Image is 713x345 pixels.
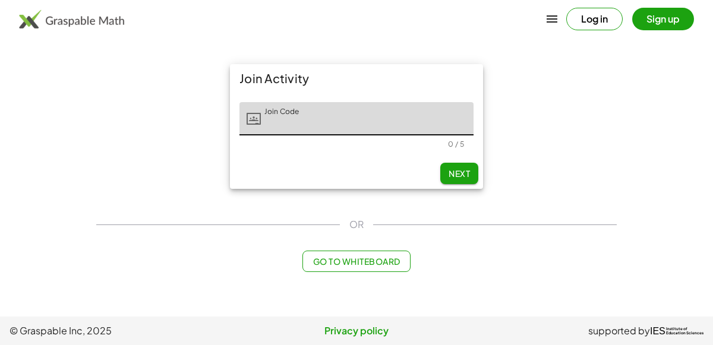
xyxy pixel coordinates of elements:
[313,256,400,267] span: Go to Whiteboard
[632,8,694,30] button: Sign up
[302,251,410,272] button: Go to Whiteboard
[666,327,703,335] span: Institute of Education Sciences
[650,324,703,338] a: IESInstitute ofEducation Sciences
[588,324,650,338] span: supported by
[241,324,472,338] a: Privacy policy
[230,64,483,93] div: Join Activity
[650,325,665,337] span: IES
[566,8,623,30] button: Log in
[449,168,470,179] span: Next
[10,324,241,338] span: © Graspable Inc, 2025
[440,163,478,184] button: Next
[349,217,364,232] span: OR
[448,140,464,148] div: 0 / 5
